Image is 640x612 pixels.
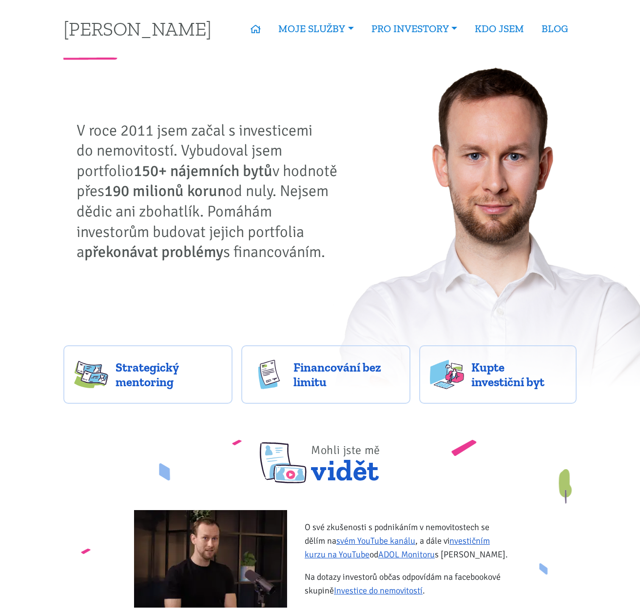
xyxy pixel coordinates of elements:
[311,431,380,483] span: vidět
[63,345,233,404] a: Strategický mentoring
[311,443,380,457] span: Mohli jste mě
[533,18,577,40] a: BLOG
[430,360,464,389] img: flats
[471,360,566,389] span: Kupte investiční byt
[378,549,435,560] a: ADOL Monitoru
[305,570,511,597] p: Na dotazy investorů občas odpovídám na facebookové skupině .
[77,120,345,262] p: V roce 2011 jsem začal s investicemi do nemovitostí. Vybudoval jsem portfolio v hodnotě přes od n...
[419,345,577,404] a: Kupte investiční byt
[241,345,410,404] a: Financování bez limitu
[466,18,533,40] a: KDO JSEM
[74,360,108,389] img: strategy
[252,360,286,389] img: finance
[63,19,212,38] a: [PERSON_NAME]
[336,535,415,546] a: svém YouTube kanálu
[293,360,400,389] span: Financování bez limitu
[363,18,466,40] a: PRO INVESTORY
[305,520,511,561] p: O své zkušenosti s podnikáním v nemovitostech se dělím na , a dále v od s [PERSON_NAME].
[116,360,222,389] span: Strategický mentoring
[84,242,223,261] strong: překonávat problémy
[270,18,362,40] a: MOJE SLUŽBY
[104,181,226,200] strong: 190 milionů korun
[134,161,272,180] strong: 150+ nájemních bytů
[334,585,423,596] a: Investice do nemovitostí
